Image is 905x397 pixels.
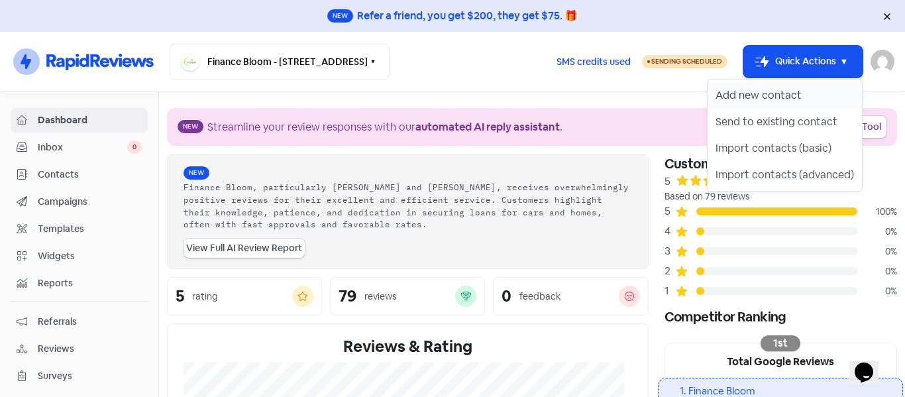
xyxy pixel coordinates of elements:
a: Dashboard [11,108,148,133]
div: 1 [665,283,675,299]
div: 0% [857,264,897,278]
div: Customer Reviews [665,154,897,174]
div: 0 [502,288,511,304]
img: User [871,50,894,74]
span: 0 [127,141,142,154]
div: 5 [665,174,670,190]
div: rating [192,290,218,304]
a: Sending Scheduled [642,54,727,70]
span: Sending Scheduled [651,57,722,66]
button: Send to existing contact [708,109,862,135]
div: 2 [665,263,675,279]
a: 79reviews [330,277,485,315]
a: SMS credits used [545,54,642,68]
a: 5rating [167,277,322,315]
div: Reviews & Rating [184,335,632,359]
div: 4 [665,223,675,239]
button: Import contacts (advanced) [708,162,862,188]
span: Contacts [38,168,142,182]
div: Competitor Ranking [665,307,897,327]
span: Dashboard [38,113,142,127]
div: 1st [761,335,800,351]
a: Templates [11,217,148,241]
span: Inbox [38,141,127,154]
a: Inbox 0 [11,135,148,160]
div: 79 [339,288,356,304]
span: New [178,120,203,133]
a: Campaigns [11,190,148,214]
div: feedback [519,290,560,304]
div: 5 [176,288,184,304]
div: 0% [857,284,897,298]
button: Add new contact [708,82,862,109]
button: Quick Actions [743,46,863,78]
div: 0% [857,245,897,258]
div: Total Google Reviews [665,343,896,378]
div: Based on 79 reviews [665,190,897,203]
a: Widgets [11,244,148,268]
div: Finance Bloom, particularly [PERSON_NAME] and [PERSON_NAME], receives overwhelmingly positive rev... [184,181,632,231]
span: Referrals [38,315,142,329]
div: reviews [364,290,396,304]
span: Reports [38,276,142,290]
span: New [327,9,353,23]
div: 0% [857,225,897,239]
iframe: chat widget [849,344,892,384]
span: Reviews [38,342,142,356]
a: Contacts [11,162,148,187]
span: Surveys [38,369,142,383]
span: Templates [38,222,142,236]
div: 3 [665,243,675,259]
a: 0feedback [493,277,648,315]
a: Referrals [11,310,148,334]
div: Refer a friend, you get $200, they get $75. 🎁 [357,8,578,24]
div: 5 [665,203,675,219]
span: Campaigns [38,195,142,209]
a: Reviews [11,337,148,361]
span: Widgets [38,249,142,263]
b: automated AI reply assistant [415,120,560,134]
div: 100% [857,205,897,219]
button: Finance Bloom - [STREET_ADDRESS] [170,44,390,80]
div: Streamline your review responses with our . [207,119,562,135]
a: Reports [11,271,148,296]
span: SMS credits used [557,55,631,69]
a: Surveys [11,364,148,388]
button: Import contacts (basic) [708,135,862,162]
a: View Full AI Review Report [184,239,305,258]
span: New [184,166,209,180]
